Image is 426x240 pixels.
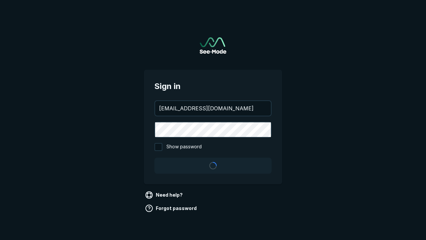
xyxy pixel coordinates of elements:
a: Need help? [144,190,185,200]
span: Show password [166,143,202,151]
a: Forgot password [144,203,199,214]
img: See-Mode Logo [200,37,226,54]
a: Go to sign in [200,37,226,54]
span: Sign in [154,80,272,92]
input: your@email.com [155,101,271,116]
